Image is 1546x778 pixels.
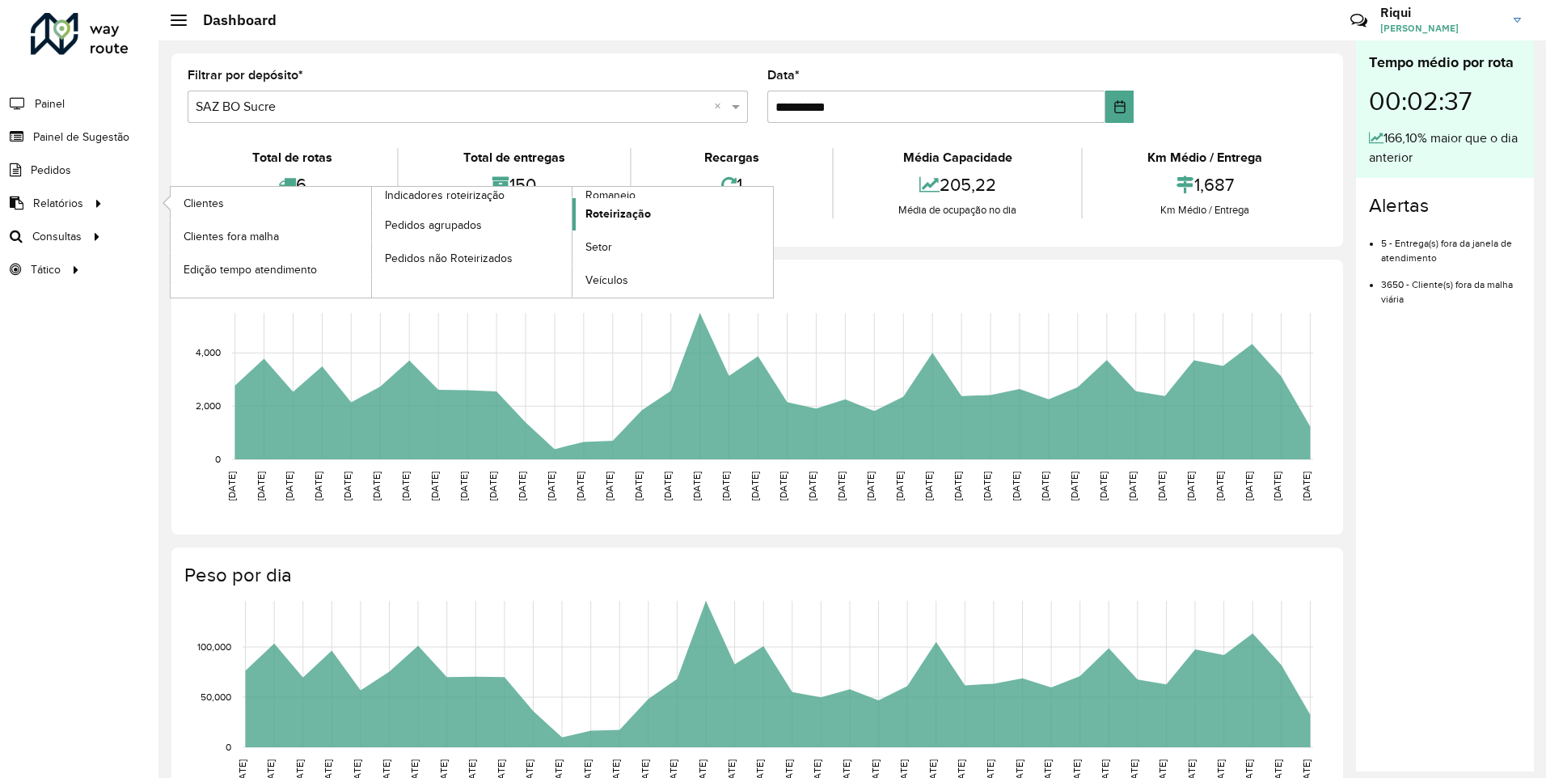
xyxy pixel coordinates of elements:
[894,471,905,501] text: [DATE]
[184,564,1327,587] h4: Peso por dia
[1381,224,1521,265] li: 5 - Entrega(s) fora da janela de atendimento
[184,261,317,278] span: Edição tempo atendimento
[572,198,773,230] a: Roteirização
[953,471,963,501] text: [DATE]
[1040,471,1050,501] text: [DATE]
[35,95,65,112] span: Painel
[1380,5,1502,20] h3: Riqui
[1156,471,1167,501] text: [DATE]
[750,471,760,501] text: [DATE]
[256,471,266,501] text: [DATE]
[403,167,626,202] div: 150
[31,261,61,278] span: Tático
[1087,202,1323,218] div: Km Médio / Entrega
[838,148,1077,167] div: Média Capacidade
[1087,167,1323,202] div: 1,687
[284,471,294,501] text: [DATE]
[604,471,615,501] text: [DATE]
[767,66,800,85] label: Data
[171,187,371,219] a: Clientes
[429,471,440,501] text: [DATE]
[572,264,773,297] a: Veículos
[187,11,277,29] h2: Dashboard
[1214,471,1225,501] text: [DATE]
[838,167,1077,202] div: 205,22
[385,250,513,267] span: Pedidos não Roteirizados
[1244,471,1254,501] text: [DATE]
[982,471,992,501] text: [DATE]
[372,242,572,274] a: Pedidos não Roteirizados
[1185,471,1196,501] text: [DATE]
[32,228,82,245] span: Consultas
[636,167,829,202] div: 1
[385,187,505,204] span: Indicadores roteirização
[226,471,237,501] text: [DATE]
[585,239,612,256] span: Setor
[1105,91,1134,123] button: Choose Date
[196,400,221,411] text: 2,000
[1069,471,1079,501] text: [DATE]
[572,231,773,264] a: Setor
[313,471,323,501] text: [DATE]
[192,148,393,167] div: Total de rotas
[714,97,728,116] span: Clear all
[662,471,673,501] text: [DATE]
[1098,471,1109,501] text: [DATE]
[33,195,83,212] span: Relatórios
[196,348,221,358] text: 4,000
[184,228,279,245] span: Clientes fora malha
[838,202,1077,218] div: Média de ocupação no dia
[1369,52,1521,74] div: Tempo médio por rota
[188,66,303,85] label: Filtrar por depósito
[1272,471,1282,501] text: [DATE]
[33,129,129,146] span: Painel de Sugestão
[171,187,572,298] a: Indicadores roteirização
[807,471,817,501] text: [DATE]
[1381,265,1521,307] li: 3650 - Cliente(s) fora da malha viária
[691,471,702,501] text: [DATE]
[585,205,651,222] span: Roteirização
[400,471,411,501] text: [DATE]
[1369,74,1521,129] div: 00:02:37
[342,471,353,501] text: [DATE]
[778,471,788,501] text: [DATE]
[458,471,469,501] text: [DATE]
[1369,194,1521,218] h4: Alertas
[192,167,393,202] div: 6
[923,471,934,501] text: [DATE]
[1301,471,1312,501] text: [DATE]
[836,471,847,501] text: [DATE]
[585,187,636,204] span: Romaneio
[201,691,231,702] text: 50,000
[197,641,231,652] text: 100,000
[403,148,626,167] div: Total de entregas
[575,471,585,501] text: [DATE]
[633,471,644,501] text: [DATE]
[385,217,482,234] span: Pedidos agrupados
[1369,129,1521,167] div: 166,10% maior que o dia anterior
[1011,471,1021,501] text: [DATE]
[585,272,628,289] span: Veículos
[171,253,371,285] a: Edição tempo atendimento
[1087,148,1323,167] div: Km Médio / Entrega
[184,195,224,212] span: Clientes
[865,471,876,501] text: [DATE]
[31,162,71,179] span: Pedidos
[215,454,221,464] text: 0
[636,148,829,167] div: Recargas
[371,471,382,501] text: [DATE]
[488,471,498,501] text: [DATE]
[372,187,774,298] a: Romaneio
[517,471,527,501] text: [DATE]
[171,220,371,252] a: Clientes fora malha
[1127,471,1138,501] text: [DATE]
[1341,3,1376,38] a: Contato Rápido
[546,471,556,501] text: [DATE]
[226,742,231,752] text: 0
[372,209,572,241] a: Pedidos agrupados
[720,471,731,501] text: [DATE]
[1380,21,1502,36] span: [PERSON_NAME]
